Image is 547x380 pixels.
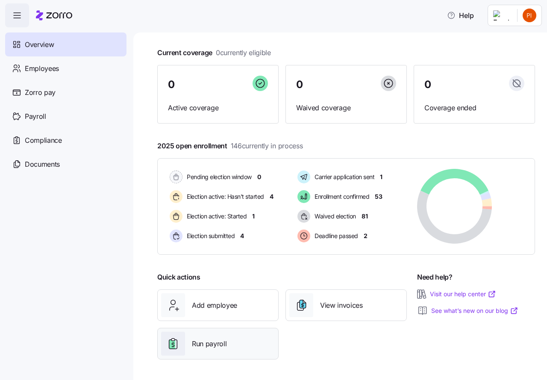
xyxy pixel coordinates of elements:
span: Election submitted [184,232,235,240]
span: Election active: Hasn't started [184,192,264,201]
span: 146 currently in process [231,141,303,151]
span: Overview [25,39,54,50]
span: Zorro pay [25,87,56,98]
a: Employees [5,56,126,80]
a: Payroll [5,104,126,128]
span: View invoices [320,300,363,311]
span: Run payroll [192,339,226,349]
span: Waived election [312,212,356,221]
span: Coverage ended [424,103,524,113]
button: Help [440,7,481,24]
a: Documents [5,152,126,176]
span: 2025 open enrollment [157,141,303,151]
span: Current coverage [157,47,271,58]
span: 0 [424,80,431,90]
img: 24d6825ccf4887a4818050cadfd93e6d [523,9,536,22]
a: Overview [5,32,126,56]
span: Quick actions [157,272,200,283]
span: Add employee [192,300,237,311]
a: Compliance [5,128,126,152]
span: Help [447,10,474,21]
span: 0 [168,80,175,90]
a: Zorro pay [5,80,126,104]
span: Carrier application sent [312,173,374,181]
span: 4 [240,232,244,240]
span: Deadline passed [312,232,358,240]
span: Payroll [25,111,46,122]
a: Visit our help center [430,290,496,298]
span: 81 [362,212,368,221]
span: Election active: Started [184,212,247,221]
span: 53 [375,192,382,201]
span: Waived coverage [296,103,396,113]
span: 1 [380,173,382,181]
span: Compliance [25,135,62,146]
span: Pending election window [184,173,252,181]
span: Active coverage [168,103,268,113]
a: See what’s new on our blog [431,306,518,315]
span: 0 [257,173,261,181]
span: 0 [296,80,303,90]
span: 4 [270,192,273,201]
img: Employer logo [493,10,510,21]
span: Documents [25,159,60,170]
span: Enrollment confirmed [312,192,369,201]
span: 2 [364,232,368,240]
span: 1 [252,212,255,221]
span: Need help? [417,272,453,283]
span: Employees [25,63,59,74]
span: 0 currently eligible [216,47,271,58]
